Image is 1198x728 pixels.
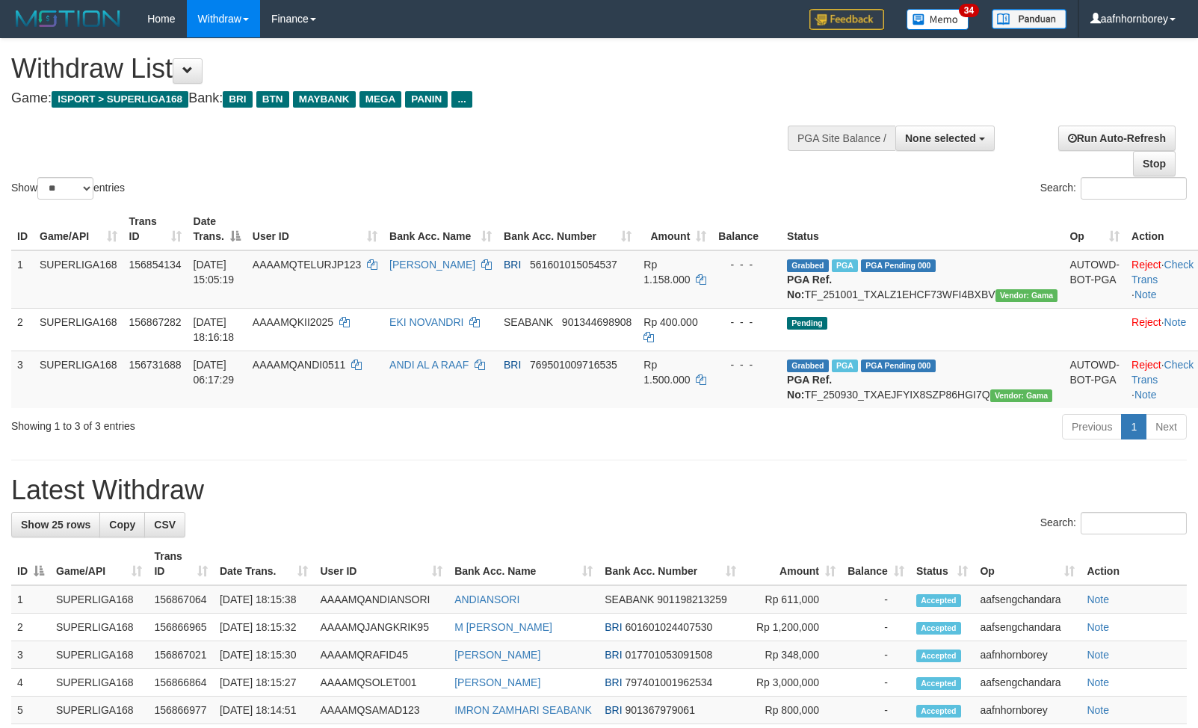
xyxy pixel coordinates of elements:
span: PGA Pending [861,360,936,372]
a: [PERSON_NAME] [454,676,540,688]
a: Check Trans [1131,359,1194,386]
a: Note [1087,676,1109,688]
span: BTN [256,91,289,108]
span: AAAAMQKII2025 [253,316,333,328]
span: [DATE] 06:17:29 [194,359,235,386]
label: Search: [1040,177,1187,200]
a: EKI NOVANDRI [389,316,463,328]
td: SUPERLIGA168 [34,250,123,309]
span: BRI [605,676,622,688]
div: - - - [718,257,775,272]
th: Amount: activate to sort column ascending [637,208,712,250]
span: Copy 901344698908 to clipboard [562,316,632,328]
th: Amount: activate to sort column ascending [742,543,842,585]
span: BRI [605,649,622,661]
span: AAAAMQANDI0511 [253,359,346,371]
td: 2 [11,614,50,641]
td: SUPERLIGA168 [50,641,148,669]
span: Vendor URL: https://trx31.1velocity.biz [990,389,1053,402]
a: Check Trans [1131,259,1194,286]
td: [DATE] 18:15:27 [214,669,314,697]
span: BRI [605,704,622,716]
th: User ID: activate to sort column ascending [247,208,383,250]
th: Bank Acc. Name: activate to sort column ascending [448,543,599,585]
span: MEGA [359,91,402,108]
th: Balance [712,208,781,250]
td: Rp 800,000 [742,697,842,724]
img: MOTION_logo.png [11,7,125,30]
span: [DATE] 15:05:19 [194,259,235,286]
th: Bank Acc. Name: activate to sort column ascending [383,208,498,250]
a: IMRON ZAMHARI SEABANK [454,704,592,716]
a: ANDIANSORI [454,593,519,605]
td: Rp 611,000 [742,585,842,614]
a: Run Auto-Refresh [1058,126,1176,151]
td: 1 [11,250,34,309]
td: TF_250930_TXAEJFYIX8SZP86HGI7Q [781,351,1063,408]
span: None selected [905,132,976,144]
span: 156731688 [129,359,182,371]
td: 156867064 [148,585,214,614]
span: Copy 561601015054537 to clipboard [530,259,617,271]
span: Copy 017701053091508 to clipboard [626,649,713,661]
td: 3 [11,351,34,408]
th: Bank Acc. Number: activate to sort column ascending [498,208,637,250]
span: BRI [223,91,252,108]
th: Trans ID: activate to sort column ascending [123,208,188,250]
span: Copy 769501009716535 to clipboard [530,359,617,371]
span: 156854134 [129,259,182,271]
span: Copy [109,519,135,531]
td: SUPERLIGA168 [34,308,123,351]
a: Reject [1131,259,1161,271]
span: PANIN [405,91,448,108]
span: Copy 901367979061 to clipboard [626,704,695,716]
a: Copy [99,512,145,537]
a: Reject [1131,316,1161,328]
span: Pending [787,317,827,330]
td: [DATE] 18:15:32 [214,614,314,641]
span: Grabbed [787,360,829,372]
button: None selected [895,126,995,151]
td: SUPERLIGA168 [50,669,148,697]
th: ID [11,208,34,250]
span: 156867282 [129,316,182,328]
td: 156867021 [148,641,214,669]
span: Rp 1.158.000 [643,259,690,286]
td: aafsengchandara [974,669,1081,697]
b: PGA Ref. No: [787,374,832,401]
input: Search: [1081,177,1187,200]
td: 4 [11,669,50,697]
span: Show 25 rows [21,519,90,531]
td: aafsengchandara [974,614,1081,641]
span: Rp 1.500.000 [643,359,690,386]
label: Search: [1040,512,1187,534]
td: [DATE] 18:14:51 [214,697,314,724]
span: BRI [504,359,521,371]
div: Showing 1 to 3 of 3 entries [11,413,488,434]
select: Showentries [37,177,93,200]
a: Show 25 rows [11,512,100,537]
label: Show entries [11,177,125,200]
span: Grabbed [787,259,829,272]
th: Bank Acc. Number: activate to sort column ascending [599,543,742,585]
td: 5 [11,697,50,724]
th: Game/API: activate to sort column ascending [50,543,148,585]
span: Accepted [916,594,961,607]
span: ... [451,91,472,108]
span: Accepted [916,677,961,690]
th: Date Trans.: activate to sort column ascending [214,543,314,585]
td: SUPERLIGA168 [50,697,148,724]
span: BRI [605,621,622,633]
td: - [842,585,910,614]
img: panduan.png [992,9,1066,29]
td: AUTOWD-BOT-PGA [1063,351,1126,408]
td: AAAAMQSOLET001 [314,669,448,697]
div: - - - [718,315,775,330]
a: Next [1146,414,1187,439]
th: Op: activate to sort column ascending [1063,208,1126,250]
span: Rp 400.000 [643,316,697,328]
td: SUPERLIGA168 [50,614,148,641]
span: Copy 601601024407530 to clipboard [626,621,713,633]
span: Marked by aafsengchandara [832,259,858,272]
td: AAAAMQANDIANSORI [314,585,448,614]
